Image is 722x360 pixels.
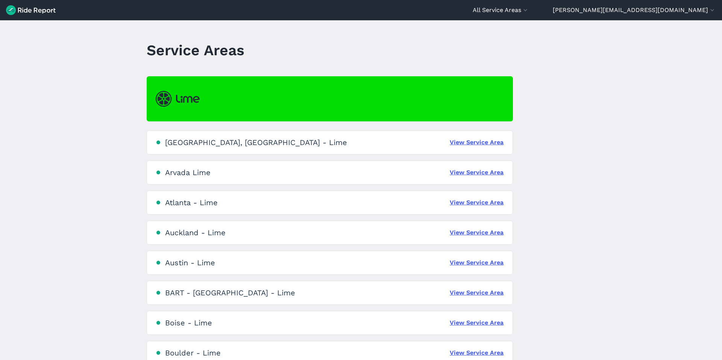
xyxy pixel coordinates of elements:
[553,6,716,15] button: [PERSON_NAME][EMAIL_ADDRESS][DOMAIN_NAME]
[156,91,200,107] img: Lime
[165,258,215,267] div: Austin - Lime
[165,348,221,357] div: Boulder - Lime
[450,288,504,297] a: View Service Area
[165,168,211,177] div: Arvada Lime
[450,318,504,327] a: View Service Area
[165,288,295,297] div: BART - [GEOGRAPHIC_DATA] - Lime
[165,318,212,327] div: Boise - Lime
[165,198,218,207] div: Atlanta - Lime
[165,228,226,237] div: Auckland - Lime
[165,138,347,147] div: [GEOGRAPHIC_DATA], [GEOGRAPHIC_DATA] - Lime
[6,5,56,15] img: Ride Report
[147,40,244,61] h1: Service Areas
[450,228,504,237] a: View Service Area
[450,348,504,357] a: View Service Area
[450,198,504,207] a: View Service Area
[450,168,504,177] a: View Service Area
[450,258,504,267] a: View Service Area
[473,6,529,15] button: All Service Areas
[450,138,504,147] a: View Service Area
